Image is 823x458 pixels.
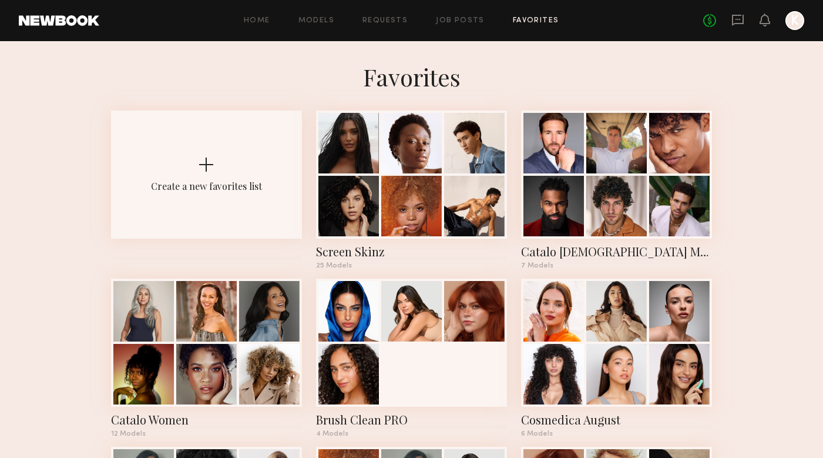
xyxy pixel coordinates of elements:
div: Brush Clean PRO [316,412,507,428]
div: 7 Models [521,262,712,269]
div: Cosmedica August [521,412,712,428]
div: 6 Models [521,430,712,437]
div: 4 Models [316,430,507,437]
div: Catalo Women [111,412,302,428]
div: 25 Models [316,262,507,269]
button: Create a new favorites list [111,111,302,279]
div: Catalo Male Models [521,243,712,260]
a: Brush Clean PRO4 Models [316,279,507,437]
a: Favorites [513,17,559,25]
a: Home [244,17,270,25]
a: Catalo Women12 Models [111,279,302,437]
a: Models [298,17,334,25]
div: Screen Skinz [316,243,507,260]
div: Create a new favorites list [151,180,262,192]
a: Cosmedica August6 Models [521,279,712,437]
a: Catalo [DEMOGRAPHIC_DATA] Models7 Models [521,111,712,269]
div: 12 Models [111,430,302,437]
a: K [785,11,804,30]
a: Job Posts [436,17,485,25]
a: Requests [362,17,408,25]
a: Screen Skinz25 Models [316,111,507,269]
